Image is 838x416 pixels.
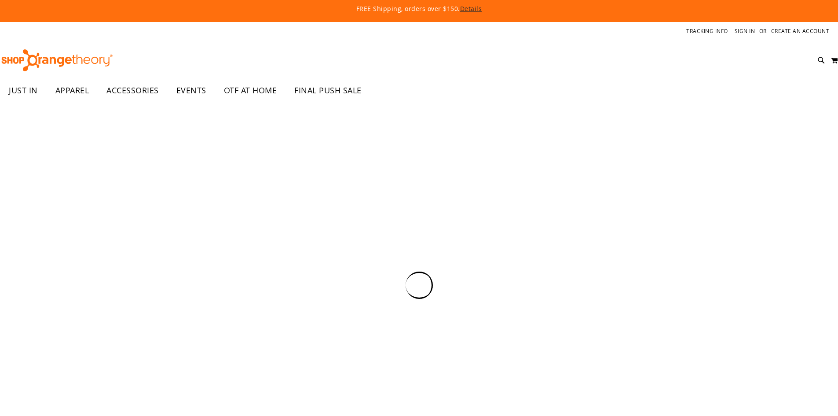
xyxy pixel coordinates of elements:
[155,4,683,13] p: FREE Shipping, orders over $150.
[460,4,482,13] a: Details
[224,81,277,100] span: OTF AT HOME
[176,81,206,100] span: EVENTS
[106,81,159,100] span: ACCESSORIES
[47,81,98,101] a: APPAREL
[55,81,89,100] span: APPAREL
[771,27,830,35] a: Create an Account
[168,81,215,101] a: EVENTS
[285,81,370,101] a: FINAL PUSH SALE
[9,81,38,100] span: JUST IN
[735,27,755,35] a: Sign In
[98,81,168,101] a: ACCESSORIES
[294,81,362,100] span: FINAL PUSH SALE
[215,81,286,101] a: OTF AT HOME
[686,27,728,35] a: Tracking Info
